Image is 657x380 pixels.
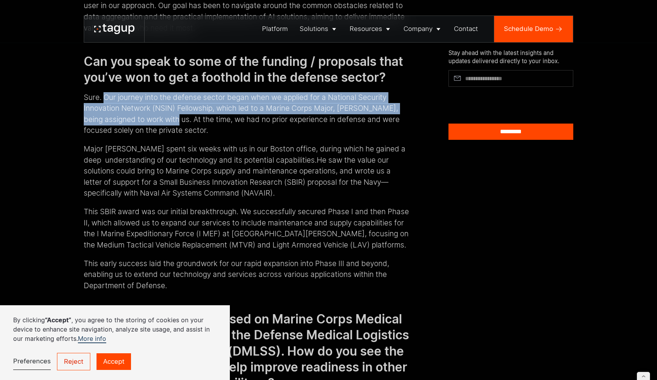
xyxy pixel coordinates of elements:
a: Platform [257,16,294,42]
iframe: reCAPTCHA [448,90,531,111]
div: Solutions [300,24,328,34]
p: Sure. Our journey into the defense sector began when we applied for a National Security Innovatio... [84,92,409,136]
a: Resources [344,16,398,42]
a: Preferences [13,353,51,370]
div: Platform [262,24,288,34]
a: Accept [97,353,131,370]
a: More info [78,335,106,343]
div: Contact [454,24,478,34]
p: This early success laid the groundwork for our rapid expansion into Phase III and beyond, enablin... [84,258,409,292]
a: Reject [57,353,90,370]
a: Contact [448,16,484,42]
strong: “Accept” [45,316,71,324]
div: Schedule Demo [504,24,553,34]
p: By clicking , you agree to the storing of cookies on your device to enhance site navigation, anal... [13,315,217,343]
p: This SBIR award was our initial breakthrough. We successfully secured Phase I and then Phase II, ... [84,206,409,251]
a: Solutions [294,16,344,42]
a: Schedule Demo [494,16,573,42]
div: Company [404,24,433,34]
form: Article Subscribe [448,70,573,140]
div: Stay ahead with the latest insights and updates delivered directly to your inbox. [448,49,573,65]
a: Company [398,16,448,42]
p: Major [PERSON_NAME] spent six weeks with us in our Boston office, during which he gained a deep u... [84,144,409,199]
div: Resources [350,24,382,34]
h2: Can you speak to some of the funding / proposals that you’ve won to get a foothold in the defense... [84,53,409,86]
